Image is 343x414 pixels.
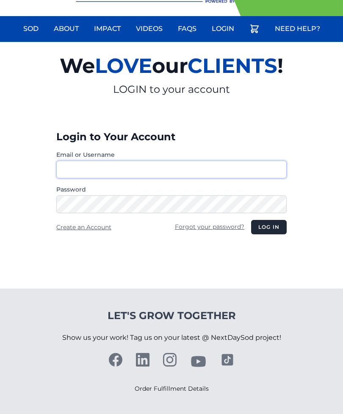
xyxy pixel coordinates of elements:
[56,223,111,231] a: Create an Account
[56,185,287,194] label: Password
[173,19,202,39] a: FAQs
[207,19,239,39] a: Login
[49,19,84,39] a: About
[18,19,44,39] a: Sod
[188,53,277,78] span: CLIENTS
[135,385,209,392] a: Order Fulfillment Details
[62,322,281,353] p: Show us your work! Tag us on your latest @ NextDaySod project!
[270,19,325,39] a: Need Help?
[62,309,281,322] h4: Let's Grow Together
[95,53,152,78] span: LOVE
[89,19,126,39] a: Impact
[7,83,336,96] p: LOGIN to your account
[251,220,287,234] button: Log in
[56,130,287,144] h3: Login to Your Account
[175,223,244,231] a: Forgot your password?
[7,49,336,83] h2: We our !
[131,19,168,39] a: Videos
[56,150,287,159] label: Email or Username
